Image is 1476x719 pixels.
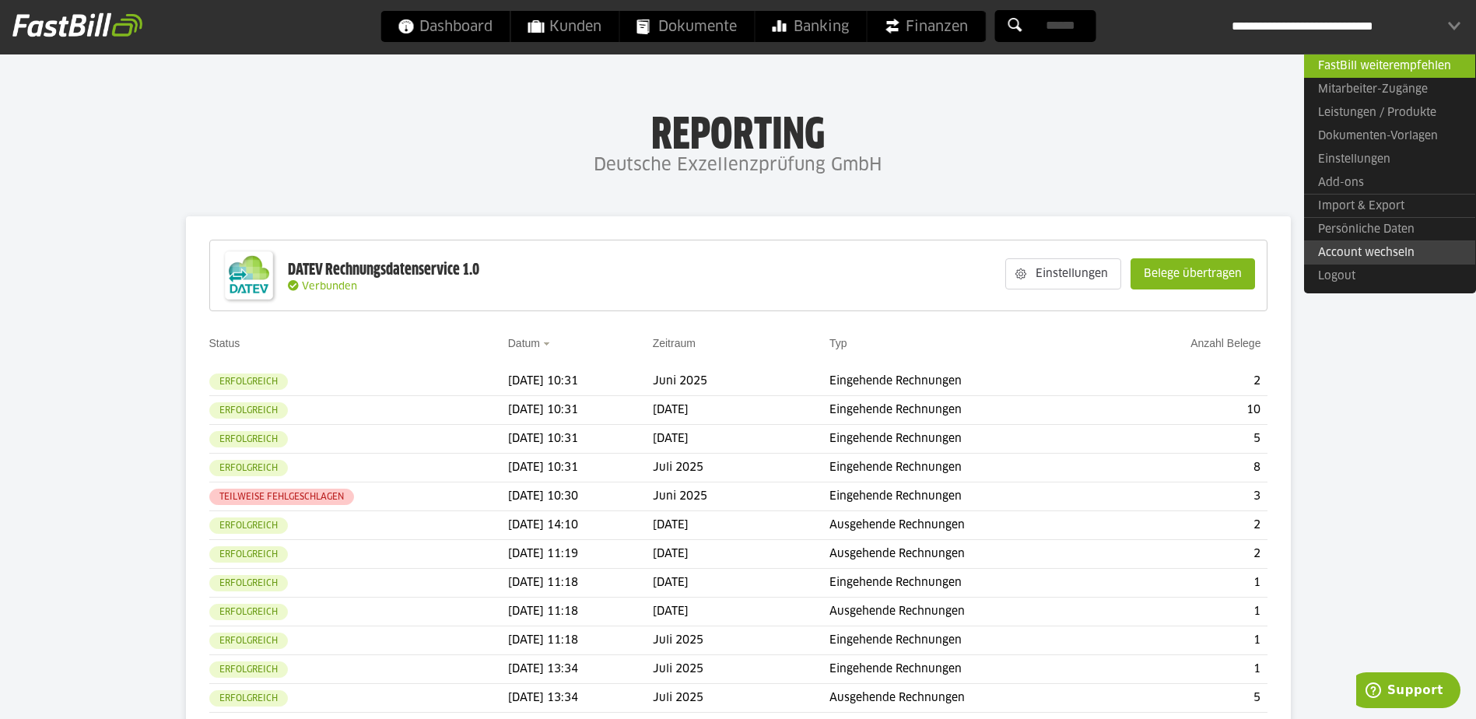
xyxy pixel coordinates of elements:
td: Eingehende Rechnungen [829,569,1109,598]
td: 8 [1109,454,1267,482]
td: [DATE] 10:31 [508,454,653,482]
td: Ausgehende Rechnungen [829,540,1109,569]
sl-badge: Erfolgreich [209,460,288,476]
td: [DATE] 13:34 [508,655,653,684]
a: Persönliche Daten [1304,217,1475,241]
sl-badge: Erfolgreich [209,431,288,447]
a: Logout [1304,265,1475,288]
sl-badge: Erfolgreich [209,402,288,419]
img: sort_desc.gif [543,342,553,345]
h1: Reporting [156,110,1320,150]
a: Banking [755,11,866,42]
td: [DATE] [653,511,829,540]
td: 5 [1109,684,1267,713]
a: Typ [829,337,847,349]
a: FastBill weiterempfehlen [1304,54,1475,78]
sl-badge: Erfolgreich [209,690,288,707]
td: [DATE] 10:30 [508,482,653,511]
td: Ausgehende Rechnungen [829,511,1109,540]
a: Zeitraum [653,337,696,349]
span: Kunden [528,11,601,42]
sl-button: Einstellungen [1005,258,1121,289]
td: 2 [1109,511,1267,540]
td: Eingehende Rechnungen [829,655,1109,684]
td: [DATE] 11:18 [508,626,653,655]
iframe: Öffnet ein Widget, in dem Sie weitere Informationen finden [1356,672,1460,711]
span: Banking [772,11,849,42]
td: Juli 2025 [653,684,829,713]
td: Eingehende Rechnungen [829,454,1109,482]
td: Juli 2025 [653,626,829,655]
td: Eingehende Rechnungen [829,626,1109,655]
a: Import & Export [1304,194,1475,218]
td: 1 [1109,655,1267,684]
a: Account wechseln [1304,240,1475,265]
td: Eingehende Rechnungen [829,396,1109,425]
td: 10 [1109,396,1267,425]
td: [DATE] 10:31 [508,425,653,454]
a: Dokumenten-Vorlagen [1304,125,1475,148]
sl-badge: Teilweise fehlgeschlagen [209,489,354,505]
td: [DATE] 14:10 [508,511,653,540]
a: Einstellungen [1304,148,1475,171]
td: [DATE] [653,425,829,454]
span: Finanzen [884,11,968,42]
a: Kunden [510,11,619,42]
span: Dashboard [398,11,493,42]
td: Juli 2025 [653,454,829,482]
td: [DATE] 11:18 [508,569,653,598]
a: Finanzen [867,11,985,42]
sl-badge: Erfolgreich [209,661,288,678]
td: Juni 2025 [653,482,829,511]
td: 2 [1109,540,1267,569]
img: DATEV-Datenservice Logo [218,244,280,307]
td: Ausgehende Rechnungen [829,684,1109,713]
sl-badge: Erfolgreich [209,575,288,591]
div: DATEV Rechnungsdatenservice 1.0 [288,260,479,280]
sl-badge: Erfolgreich [209,633,288,649]
sl-button: Belege übertragen [1131,258,1255,289]
span: Dokumente [636,11,737,42]
a: Anzahl Belege [1190,337,1260,349]
td: Eingehende Rechnungen [829,367,1109,396]
td: 1 [1109,626,1267,655]
td: Eingehende Rechnungen [829,425,1109,454]
td: 2 [1109,367,1267,396]
a: Add-ons [1304,171,1475,195]
td: Juni 2025 [653,367,829,396]
a: Datum [508,337,540,349]
sl-badge: Erfolgreich [209,546,288,563]
td: Juli 2025 [653,655,829,684]
td: [DATE] 10:31 [508,396,653,425]
td: [DATE] [653,598,829,626]
td: [DATE] 10:31 [508,367,653,396]
td: [DATE] [653,540,829,569]
td: Ausgehende Rechnungen [829,598,1109,626]
td: 3 [1109,482,1267,511]
td: Eingehende Rechnungen [829,482,1109,511]
a: Dashboard [380,11,510,42]
a: Mitarbeiter-Zugänge [1304,78,1475,101]
td: [DATE] [653,396,829,425]
sl-badge: Erfolgreich [209,604,288,620]
td: 5 [1109,425,1267,454]
td: [DATE] 11:18 [508,598,653,626]
td: 1 [1109,598,1267,626]
a: Status [209,337,240,349]
td: [DATE] 11:19 [508,540,653,569]
td: [DATE] [653,569,829,598]
img: fastbill_logo_white.png [12,12,142,37]
sl-badge: Erfolgreich [209,517,288,534]
span: Verbunden [302,282,357,292]
a: Leistungen / Produkte [1304,101,1475,125]
td: [DATE] 13:34 [508,684,653,713]
sl-badge: Erfolgreich [209,374,288,390]
td: 1 [1109,569,1267,598]
a: Dokumente [619,11,754,42]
